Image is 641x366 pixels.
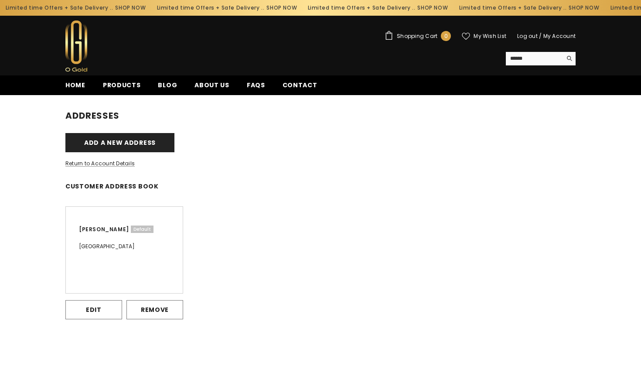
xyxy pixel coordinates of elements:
img: Ogold Shop [65,21,87,72]
a: Shopping Cart [385,31,451,41]
h5: [PERSON_NAME] [79,224,170,235]
h1: Addresses [65,95,576,131]
a: SHOP NOW [235,3,266,13]
a: Home [57,80,94,95]
span: [GEOGRAPHIC_DATA] [79,241,170,252]
span: Home [65,81,85,89]
span: Blog [158,81,177,89]
div: Limited time Offers + Safe Delivery .. [423,1,574,15]
span: FAQs [247,81,265,89]
a: Products [94,80,150,95]
span: Default [131,226,153,233]
a: Blog [149,80,186,95]
span: About us [194,81,229,89]
div: Limited time Offers + Safe Delivery .. [120,1,272,15]
span: Contact [283,81,317,89]
div: Limited time Offers + Safe Delivery .. [272,1,423,15]
a: Contact [274,80,326,95]
span: Products [103,81,141,89]
a: FAQs [238,80,274,95]
button: Add a new address [65,133,174,152]
a: About us [186,80,238,95]
a: Log out [517,32,538,40]
a: Return to Account Details [65,159,135,168]
a: My Wish List [462,32,506,40]
h2: Customer Address Book [65,181,576,195]
a: SHOP NOW [538,3,569,13]
a: SHOP NOW [387,3,417,13]
button: Search [562,52,576,65]
button: Edit address 1 [65,300,122,319]
span: My Wish List [474,34,506,39]
button: Remove 1 [126,300,183,319]
summary: Search [506,52,576,65]
span: / [539,32,542,40]
span: Return to Account Details [65,160,135,167]
a: SHOP NOW [85,3,115,13]
a: My Account [543,32,576,40]
span: 0 [444,31,448,41]
span: Shopping Cart [397,34,437,39]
